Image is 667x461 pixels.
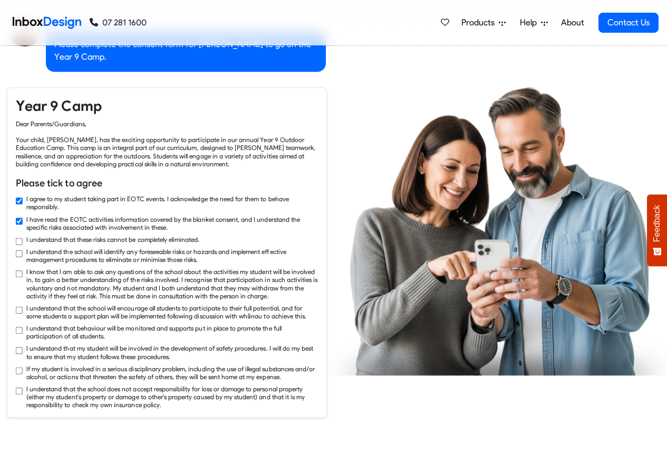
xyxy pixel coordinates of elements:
[26,365,318,381] label: If my student is involved in a serious disciplinary problem, including the use of illegal substan...
[26,236,200,243] label: I understand that these risks cannot be completely eliminated.
[16,97,318,116] h4: Year 9 Camp
[16,120,318,168] div: Dear Parents/Guardians, Your child, [PERSON_NAME], has the exciting opportunity to participate in...
[652,205,662,242] span: Feedback
[46,30,326,72] div: Please complete the consent form for [PERSON_NAME] to go on the Year 9 Camp.
[26,324,318,340] label: I understand that behaviour will be monitored and supports put in place to promote the full parti...
[647,194,667,266] button: Feedback - Show survey
[26,248,318,264] label: I understand the school will identify any foreseeable risks or hazards and implement effective ma...
[90,16,147,29] a: 07 281 1600
[26,215,318,231] label: I have read the EOTC activities information covered by the blanket consent, and I understand the ...
[16,176,318,191] h6: Please tick to agree
[26,268,318,299] label: I know that I am able to ask any questions of the school about the activities my student will be ...
[26,344,318,360] label: I understand that my student will be involved in the development of safety procedures. I will do ...
[558,12,587,33] a: About
[26,385,318,409] label: I understand that the school does not accept responsibility for loss or damage to personal proper...
[26,304,318,320] label: I understand that the school will encourage all students to participate to their full potential, ...
[520,16,541,29] span: Help
[516,12,552,33] a: Help
[457,12,510,33] a: Products
[26,195,318,211] label: I agree to my student taking part in EOTC events. I acknowledge the need for them to behave respo...
[598,13,659,33] a: Contact Us
[461,16,499,29] span: Products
